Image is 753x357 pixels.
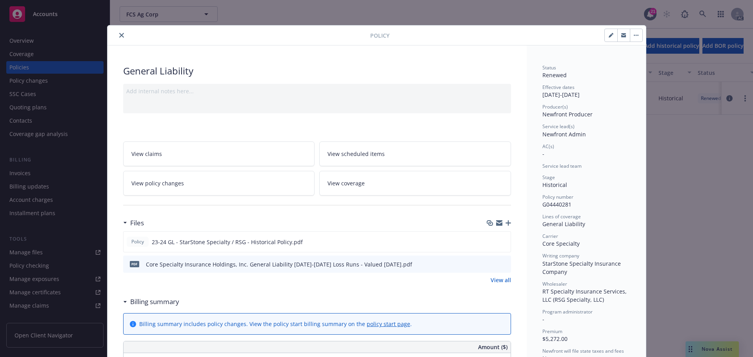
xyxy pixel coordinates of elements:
span: AC(s) [542,143,554,150]
a: View scheduled items [319,141,511,166]
div: Billing summary [123,297,179,307]
span: $5,272.00 [542,335,567,343]
div: Files [123,218,144,228]
a: View all [491,276,511,284]
span: - [542,315,544,323]
span: StarStone Specialty Insurance Company [542,260,622,275]
span: Newfront Admin [542,130,586,138]
div: General Liability [123,64,511,78]
span: Effective dates [542,84,575,91]
span: pdf [130,261,139,267]
span: Newfront Producer [542,111,593,118]
span: Stage [542,174,555,181]
button: download file [488,238,494,246]
span: Core Specialty [542,240,580,247]
span: Producer(s) [542,103,568,110]
button: preview file [501,260,508,268]
a: View claims [123,141,315,166]
div: Billing summary includes policy changes. View the policy start billing summary on the . [139,320,412,328]
span: Service lead(s) [542,123,575,130]
a: policy start page [367,320,410,328]
div: General Liability [542,220,630,228]
span: View claims [131,150,162,158]
span: G04440281 [542,201,571,208]
span: 23-24 GL - StarStone Specialty / RSG - Historical Policy.pdf [152,238,303,246]
span: View scheduled items [327,150,385,158]
span: Service lead team [542,163,582,169]
span: Writing company [542,252,579,259]
h3: Files [130,218,144,228]
button: preview file [500,238,507,246]
div: Add internal notes here... [126,87,508,95]
span: Lines of coverage [542,213,581,220]
span: Program administrator [542,308,593,315]
span: Carrier [542,233,558,239]
span: Policy [370,31,389,40]
span: Newfront will file state taxes and fees [542,348,624,354]
span: RT Specialty Insurance Services, LLC (RSG Specialty, LLC) [542,288,628,303]
h3: Billing summary [130,297,179,307]
span: View coverage [327,179,365,187]
span: Policy number [542,194,573,200]
span: Wholesaler [542,281,567,287]
span: Premium [542,328,562,335]
button: close [117,31,126,40]
span: Status [542,64,556,71]
a: View coverage [319,171,511,196]
a: View policy changes [123,171,315,196]
span: View policy changes [131,179,184,187]
div: Core Specialty Insurance Holdings, Inc. General Liability [DATE]-[DATE] Loss Runs - Valued [DATE]... [146,260,412,268]
span: Renewed [542,71,567,79]
span: Policy [130,238,146,245]
span: Historical [542,181,567,188]
button: download file [488,260,495,268]
span: Amount ($) [478,343,507,351]
span: - [542,150,544,158]
div: [DATE] - [DATE] [542,84,630,99]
